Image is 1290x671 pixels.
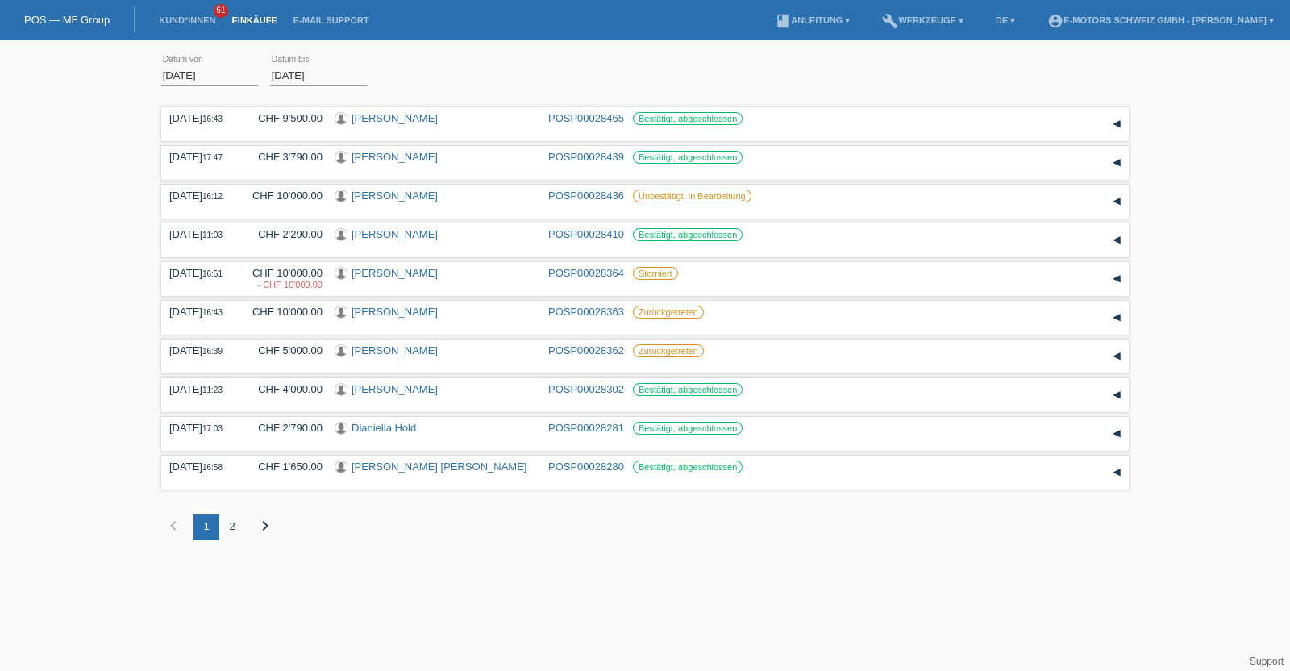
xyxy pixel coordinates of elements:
[202,386,223,394] span: 11:23
[246,461,322,473] div: CHF 1'650.00
[246,306,322,318] div: CHF 10'000.00
[164,516,183,536] i: chevron_left
[548,344,624,356] a: POSP00028362
[633,151,743,164] label: Bestätigt, abgeschlossen
[548,190,624,202] a: POSP00028436
[202,269,223,278] span: 16:51
[352,306,438,318] a: [PERSON_NAME]
[767,15,858,25] a: bookAnleitung ▾
[633,267,678,280] label: Storniert
[874,15,972,25] a: buildWerkzeuge ▾
[169,344,234,356] div: [DATE]
[1105,151,1129,175] div: auf-/zuklappen
[633,422,743,435] label: Bestätigt, abgeschlossen
[352,344,438,356] a: [PERSON_NAME]
[246,267,322,291] div: CHF 10'000.00
[633,344,704,357] label: Zurückgetreten
[775,13,791,29] i: book
[1105,383,1129,407] div: auf-/zuklappen
[246,280,322,290] div: 07.10.2025 / neu
[169,461,234,473] div: [DATE]
[169,306,234,318] div: [DATE]
[352,383,438,395] a: [PERSON_NAME]
[193,514,219,540] div: 1
[169,151,234,163] div: [DATE]
[1105,306,1129,330] div: auf-/zuklappen
[988,15,1023,25] a: DE ▾
[214,4,228,18] span: 61
[548,461,624,473] a: POSP00028280
[1105,228,1129,252] div: auf-/zuklappen
[151,15,223,25] a: Kund*innen
[202,115,223,123] span: 16:43
[202,153,223,162] span: 17:47
[633,461,743,473] label: Bestätigt, abgeschlossen
[285,15,377,25] a: E-Mail Support
[633,190,751,202] label: Unbestätigt, in Bearbeitung
[1105,344,1129,369] div: auf-/zuklappen
[202,463,223,472] span: 16:58
[1105,267,1129,291] div: auf-/zuklappen
[548,422,624,434] a: POSP00028281
[548,267,624,279] a: POSP00028364
[633,228,743,241] label: Bestätigt, abgeschlossen
[548,306,624,318] a: POSP00028363
[1047,13,1063,29] i: account_circle
[246,228,322,240] div: CHF 2'290.00
[1105,461,1129,485] div: auf-/zuklappen
[352,267,438,279] a: [PERSON_NAME]
[246,383,322,395] div: CHF 4'000.00
[223,15,285,25] a: Einkäufe
[169,190,234,202] div: [DATE]
[246,344,322,356] div: CHF 5'000.00
[352,190,438,202] a: [PERSON_NAME]
[352,112,438,124] a: [PERSON_NAME]
[352,461,526,473] a: [PERSON_NAME] [PERSON_NAME]
[633,306,704,319] label: Zurückgetreten
[169,267,234,279] div: [DATE]
[1039,15,1282,25] a: account_circleE-Motors Schweiz GmbH - [PERSON_NAME] ▾
[352,151,438,163] a: [PERSON_NAME]
[246,151,322,163] div: CHF 3'790.00
[202,231,223,240] span: 11:03
[352,228,438,240] a: [PERSON_NAME]
[169,383,234,395] div: [DATE]
[548,151,624,163] a: POSP00028439
[548,228,624,240] a: POSP00028410
[1105,112,1129,136] div: auf-/zuklappen
[1250,656,1284,667] a: Support
[246,190,322,202] div: CHF 10'000.00
[246,112,322,124] div: CHF 9'500.00
[24,14,110,26] a: POS — MF Group
[352,422,416,434] a: Dianiella Hold
[256,516,275,536] i: chevron_right
[548,383,624,395] a: POSP00028302
[169,228,234,240] div: [DATE]
[219,514,245,540] div: 2
[548,112,624,124] a: POSP00028465
[169,422,234,434] div: [DATE]
[1105,422,1129,446] div: auf-/zuklappen
[169,112,234,124] div: [DATE]
[1105,190,1129,214] div: auf-/zuklappen
[202,308,223,317] span: 16:43
[633,112,743,125] label: Bestätigt, abgeschlossen
[202,192,223,201] span: 16:12
[202,347,223,356] span: 16:39
[633,383,743,396] label: Bestätigt, abgeschlossen
[246,422,322,434] div: CHF 2'790.00
[882,13,898,29] i: build
[202,424,223,433] span: 17:03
